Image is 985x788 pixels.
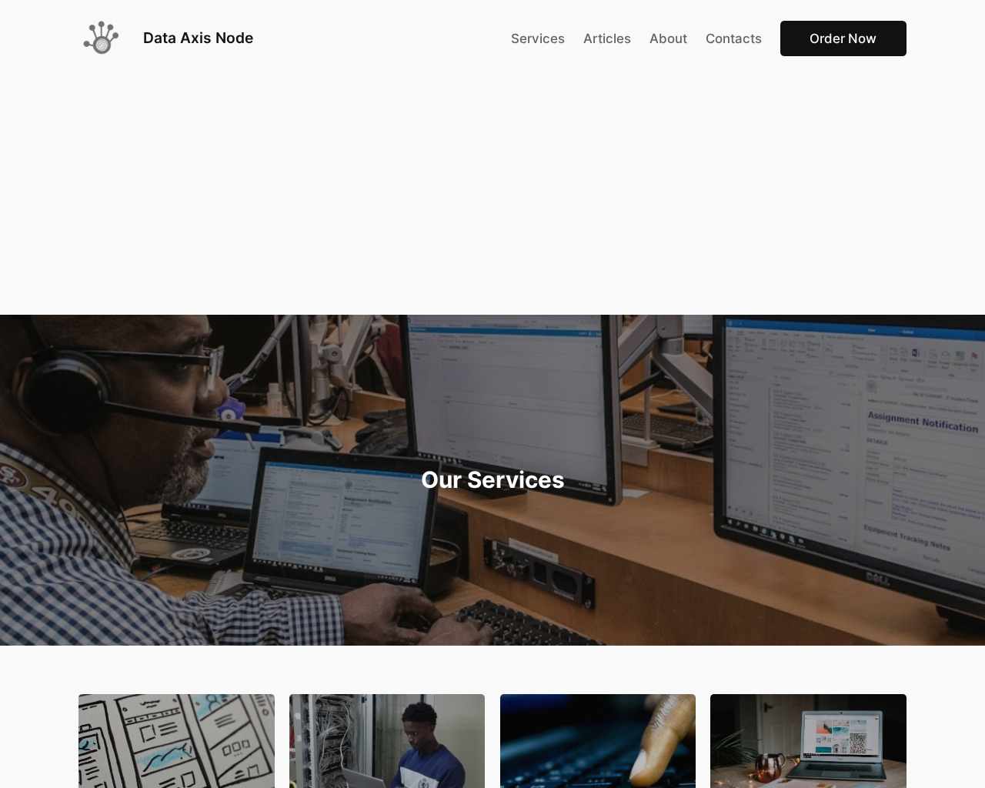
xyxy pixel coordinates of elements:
span: Articles [583,31,631,46]
img: Data Axis Node [78,15,125,62]
a: Services [511,28,565,48]
iframe: Advertisement [31,92,954,307]
a: About [649,28,687,48]
span: About [649,31,687,46]
a: Contacts [706,28,762,48]
nav: Main Menu [511,21,907,57]
strong: Our Services [421,466,565,493]
span: Contacts [706,31,762,46]
a: Order Now [780,21,907,57]
span: Services [511,31,565,46]
a: Data Axis Node [143,28,253,47]
a: Articles [583,28,631,48]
